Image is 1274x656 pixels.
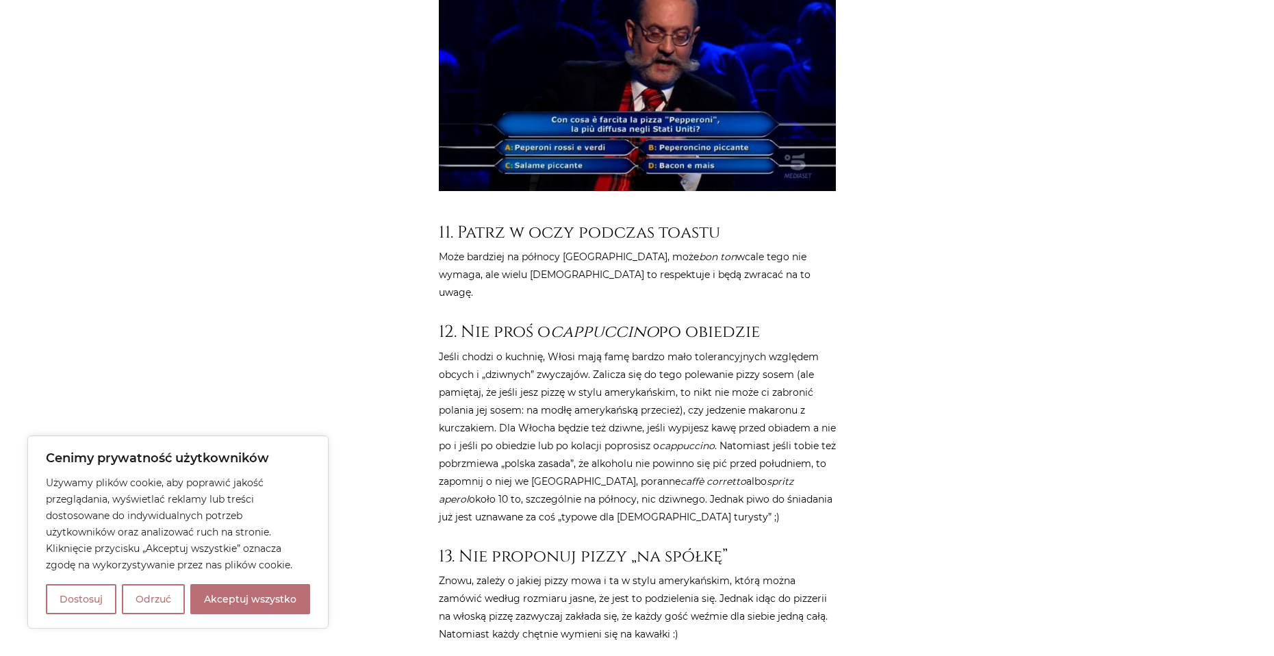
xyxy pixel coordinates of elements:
[439,223,836,242] h3: 11. Patrz w oczy podczas toastu
[439,572,836,643] p: Znowu, zależy o jakiej pizzy mowa i ta w stylu amerykańskim, którą można zamówić według rozmiaru ...
[550,320,659,343] em: cappuccino
[439,348,836,526] p: Jeśli chodzi o kuchnię, Włosi mają famę bardzo mało tolerancyjnych względem obcych i „dziwnych” z...
[46,584,116,614] button: Dostosuj
[439,322,836,342] h3: 12. Nie proś o po obiedzie
[439,475,793,505] em: spritz aperol
[699,251,737,263] em: bon ton
[122,584,185,614] button: Odrzuć
[46,450,310,466] p: Cenimy prywatność użytkowników
[46,475,310,573] p: Używamy plików cookie, aby poprawić jakość przeglądania, wyświetlać reklamy lub treści dostosowan...
[439,546,836,566] h3: 13. Nie proponuj pizzy „na spółkę”
[190,584,310,614] button: Akceptuj wszystko
[659,440,715,452] em: cappuccino
[439,248,836,301] p: Może bardziej na północy [GEOGRAPHIC_DATA], może wcale tego nie wymaga, ale wielu [DEMOGRAPHIC_DA...
[680,475,746,488] em: caffè corretto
